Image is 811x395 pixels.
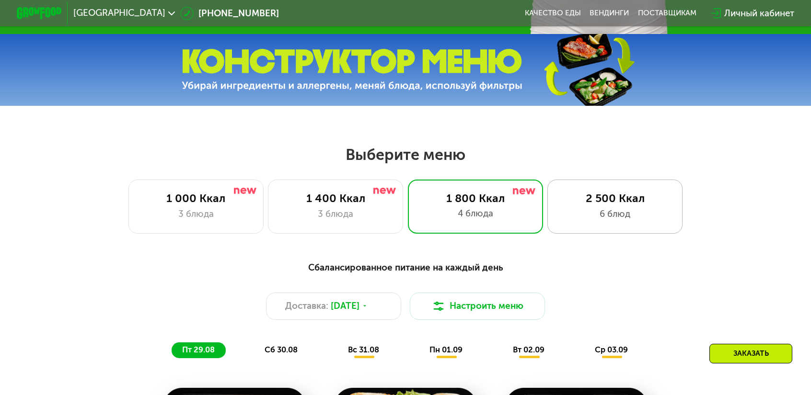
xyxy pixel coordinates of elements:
[72,260,739,274] div: Сбалансированное питание на каждый день
[419,192,531,205] div: 1 800 Ккал
[525,9,581,18] a: Качество еды
[280,207,392,221] div: 3 блюда
[410,293,545,319] button: Настроить меню
[429,345,463,354] span: пн 01.09
[590,9,629,18] a: Вендинги
[36,145,775,164] h2: Выберите меню
[265,345,298,354] span: сб 30.08
[285,299,328,313] span: Доставка:
[638,9,696,18] div: поставщикам
[595,345,628,354] span: ср 03.09
[140,192,252,205] div: 1 000 Ккал
[182,345,215,354] span: пт 29.08
[513,345,545,354] span: вт 02.09
[73,9,165,18] span: [GEOGRAPHIC_DATA]
[140,207,252,221] div: 3 блюда
[331,299,359,313] span: [DATE]
[724,7,794,20] div: Личный кабинет
[559,207,671,221] div: 6 блюд
[709,344,792,363] div: Заказать
[559,192,671,205] div: 2 500 Ккал
[419,207,531,220] div: 4 блюда
[348,345,379,354] span: вс 31.08
[180,7,279,20] a: [PHONE_NUMBER]
[280,192,392,205] div: 1 400 Ккал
